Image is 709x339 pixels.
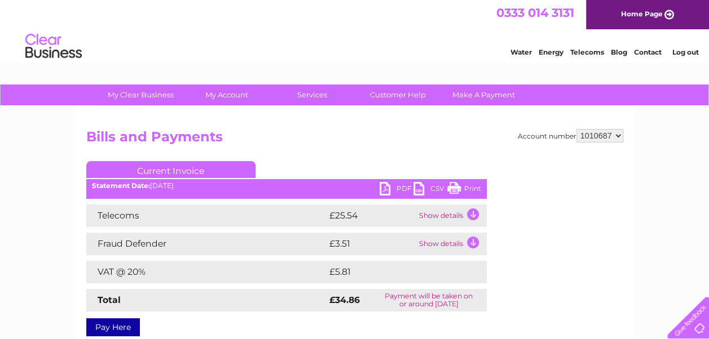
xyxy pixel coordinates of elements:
a: CSV [413,182,447,198]
a: My Clear Business [94,84,187,105]
a: Energy [539,48,563,56]
strong: £34.86 [329,295,360,305]
a: Water [510,48,532,56]
a: Telecoms [570,48,604,56]
a: PDF [380,182,413,198]
td: £3.51 [327,233,416,255]
strong: Total [98,295,121,305]
div: [DATE] [86,182,487,190]
div: Clear Business is a trading name of Verastar Limited (registered in [GEOGRAPHIC_DATA] No. 3667643... [89,6,622,55]
b: Statement Date: [92,181,150,190]
h2: Bills and Payments [86,129,623,150]
a: Print [447,182,481,198]
td: £5.81 [327,261,459,283]
td: Fraud Defender [86,233,327,255]
a: 0333 014 3131 [496,6,574,20]
td: Payment will be taken on or around [DATE] [371,289,487,311]
td: Telecoms [86,204,327,227]
a: Current Invoice [86,161,256,178]
img: logo.png [25,29,82,64]
td: £25.54 [327,204,416,227]
a: Make A Payment [437,84,530,105]
td: Show details [416,204,487,227]
td: VAT @ 20% [86,261,327,283]
a: Contact [634,48,662,56]
a: Services [266,84,359,105]
a: Pay Here [86,318,140,336]
div: Account number [518,129,623,142]
a: My Account [180,84,273,105]
a: Blog [611,48,627,56]
a: Log out [672,48,698,56]
td: Show details [416,233,487,255]
a: Customer Help [351,84,444,105]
